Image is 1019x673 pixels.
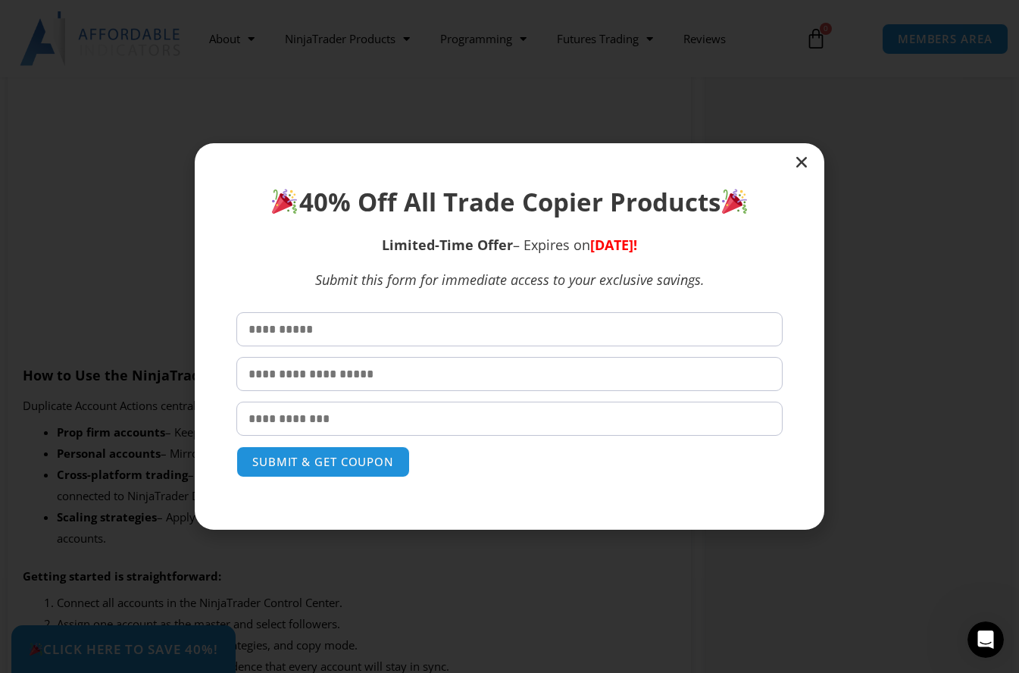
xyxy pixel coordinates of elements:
img: 🎉 [272,189,297,214]
span: [DATE]! [590,236,637,254]
iframe: Intercom live chat [967,621,1004,658]
button: SUBMIT & GET COUPON [236,446,410,477]
h1: 40% Off All Trade Copier Products [236,185,783,220]
p: – Expires on [236,235,783,255]
img: 🎉 [722,189,747,214]
a: Close [794,155,809,170]
em: Submit this form for immediate access to your exclusive savings. [315,271,705,289]
strong: Limited-Time Offer [382,236,513,254]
